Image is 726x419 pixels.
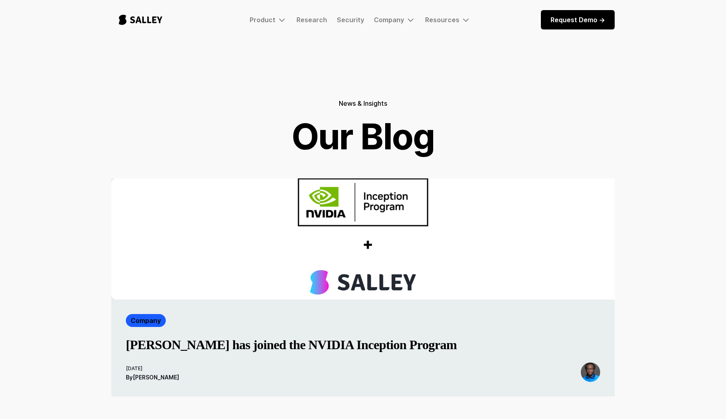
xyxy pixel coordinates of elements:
[296,16,327,24] a: Research
[126,337,457,362] a: [PERSON_NAME] has joined the NVIDIA Inception Program
[126,337,457,353] h3: [PERSON_NAME] has joined the NVIDIA Inception Program
[425,15,471,25] div: Resources
[541,10,615,29] a: Request Demo ->
[337,16,364,24] a: Security
[126,314,166,327] a: Company
[126,364,179,373] div: [DATE]
[111,6,170,33] a: home
[339,98,387,109] h5: News & Insights
[131,316,161,325] div: Company
[374,16,404,24] div: Company
[250,16,275,24] div: Product
[374,15,415,25] div: Company
[133,373,179,382] div: [PERSON_NAME]
[292,119,435,154] h1: Our Blog
[250,15,287,25] div: Product
[425,16,459,24] div: Resources
[126,373,133,382] div: By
